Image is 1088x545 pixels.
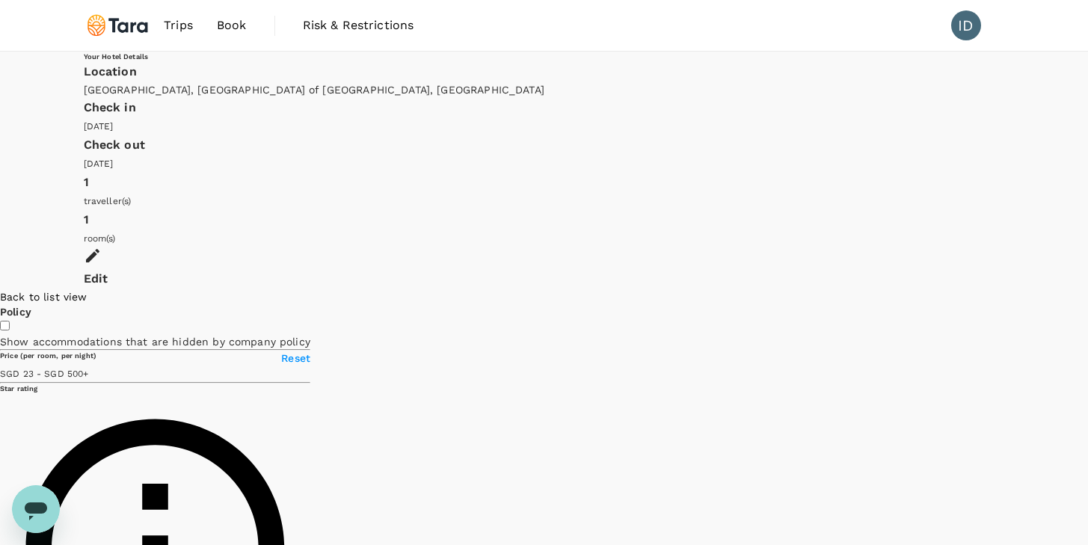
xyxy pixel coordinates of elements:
h6: Your Hotel Details [84,52,1005,61]
span: [DATE] [84,158,114,169]
div: [GEOGRAPHIC_DATA], [GEOGRAPHIC_DATA] of [GEOGRAPHIC_DATA], [GEOGRAPHIC_DATA] [84,82,1005,97]
div: 1 [84,209,1005,230]
span: Reset [281,352,310,364]
div: ID [951,10,981,40]
span: traveller(s) [84,196,132,206]
span: [DATE] [84,121,114,132]
span: Risk & Restrictions [303,16,414,34]
div: Location [84,61,1005,82]
div: Check in [84,97,1005,118]
div: Edit [84,268,1005,289]
iframe: Button to launch messaging window [12,485,60,533]
img: Tara Climate Ltd [84,9,153,42]
span: room(s) [84,233,116,244]
div: Check out [84,135,1005,156]
span: Trips [164,16,193,34]
span: Book [217,16,247,34]
div: 1 [84,172,1005,193]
